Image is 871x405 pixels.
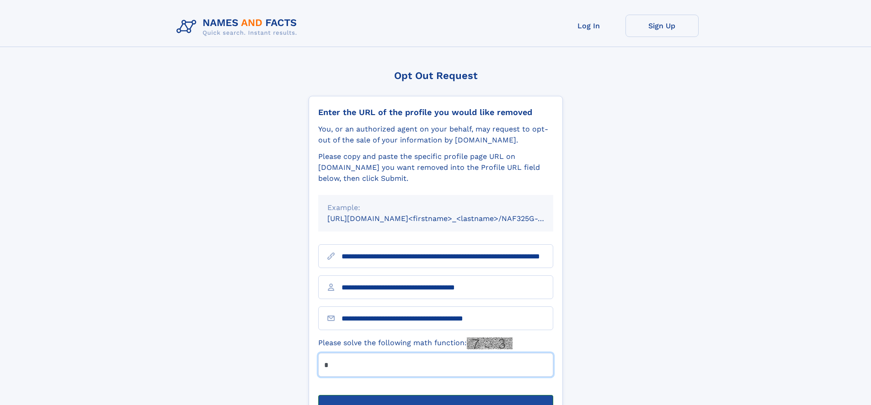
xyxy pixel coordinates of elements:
div: Enter the URL of the profile you would like removed [318,107,553,117]
div: Opt Out Request [309,70,563,81]
small: [URL][DOMAIN_NAME]<firstname>_<lastname>/NAF325G-xxxxxxxx [327,214,571,223]
div: Please copy and paste the specific profile page URL on [DOMAIN_NAME] you want removed into the Pr... [318,151,553,184]
div: You, or an authorized agent on your behalf, may request to opt-out of the sale of your informatio... [318,124,553,146]
a: Sign Up [625,15,699,37]
div: Example: [327,202,544,213]
a: Log In [552,15,625,37]
img: Logo Names and Facts [173,15,305,39]
label: Please solve the following math function: [318,337,513,349]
